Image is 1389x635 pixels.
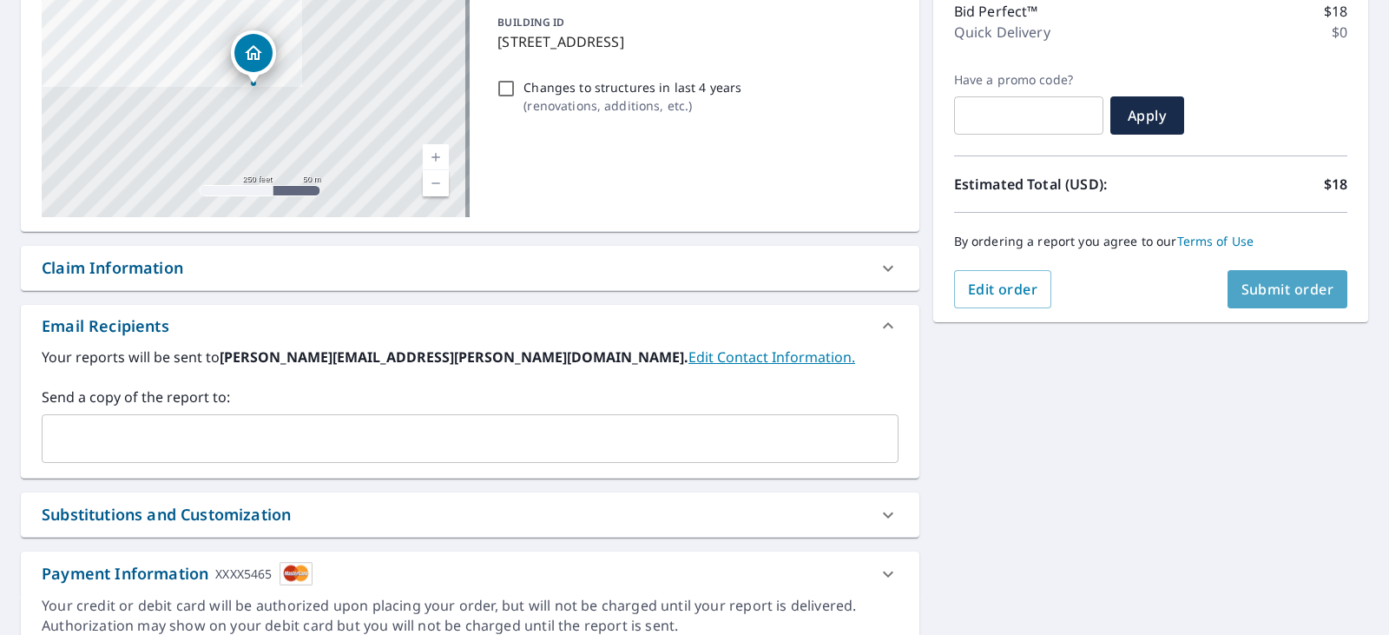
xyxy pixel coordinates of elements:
label: Your reports will be sent to [42,347,899,367]
p: Estimated Total (USD): [954,174,1151,195]
div: XXXX5465 [215,562,272,585]
div: Payment InformationXXXX5465cardImage [21,552,919,596]
img: cardImage [280,562,313,585]
div: Substitutions and Customization [21,493,919,537]
p: $18 [1324,1,1347,22]
p: Changes to structures in last 4 years [523,78,741,96]
span: Apply [1124,106,1170,125]
p: $18 [1324,174,1347,195]
a: EditContactInfo [688,347,855,367]
label: Have a promo code? [954,72,1103,88]
div: Substitutions and Customization [42,503,291,526]
p: By ordering a report you agree to our [954,234,1347,249]
a: Terms of Use [1177,233,1254,249]
span: Edit order [968,280,1038,299]
p: $0 [1332,22,1347,43]
button: Submit order [1228,270,1348,308]
div: Email Recipients [21,305,919,347]
div: Claim Information [42,256,183,280]
p: Bid Perfect™ [954,1,1038,22]
p: Quick Delivery [954,22,1050,43]
b: [PERSON_NAME][EMAIL_ADDRESS][PERSON_NAME][DOMAIN_NAME]. [220,347,688,367]
div: Claim Information [21,246,919,290]
p: ( renovations, additions, etc. ) [523,96,741,115]
p: BUILDING ID [497,15,564,30]
div: Payment Information [42,562,313,585]
button: Apply [1110,96,1184,135]
button: Edit order [954,270,1052,308]
span: Submit order [1241,280,1334,299]
div: Email Recipients [42,314,169,338]
a: Current Level 17, Zoom Out [423,170,449,196]
p: [STREET_ADDRESS] [497,31,891,52]
a: Current Level 17, Zoom In [423,144,449,170]
label: Send a copy of the report to: [42,387,899,407]
div: Dropped pin, building 1, Residential property, 108 S Fraser Cir Aurora, CO 80012 [231,30,276,84]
